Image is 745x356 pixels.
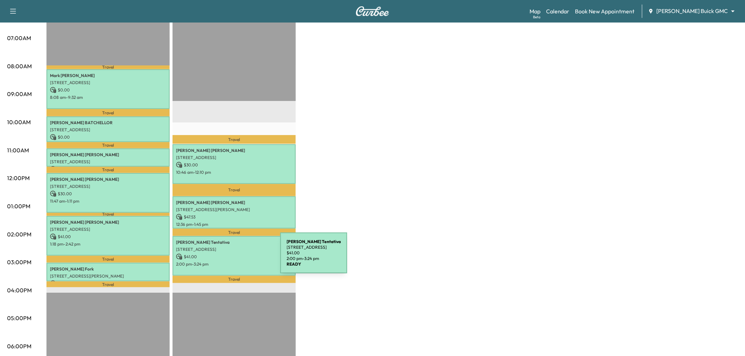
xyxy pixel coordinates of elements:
[7,202,30,210] p: 01:00PM
[176,240,292,245] p: [PERSON_NAME] Tentativa
[50,177,166,182] p: [PERSON_NAME] [PERSON_NAME]
[46,167,170,173] p: Travel
[173,135,296,144] p: Travel
[287,239,341,244] b: [PERSON_NAME] Tentativa
[173,229,296,236] p: Travel
[7,342,31,350] p: 06:00PM
[50,184,166,189] p: [STREET_ADDRESS]
[176,155,292,160] p: [STREET_ADDRESS]
[287,244,341,250] p: [STREET_ADDRESS]
[46,142,170,148] p: Travel
[176,222,292,227] p: 12:36 pm - 1:45 pm
[575,7,635,15] a: Book New Appointment
[7,34,31,42] p: 07:00AM
[356,6,389,16] img: Curbee Logo
[7,314,31,322] p: 05:00PM
[173,276,296,284] p: Travel
[50,273,166,279] p: [STREET_ADDRESS][PERSON_NAME]
[50,280,166,287] p: $ 0.00
[176,261,292,267] p: 2:00 pm - 3:24 pm
[50,191,166,197] p: $ 30.00
[50,152,166,158] p: [PERSON_NAME] [PERSON_NAME]
[176,200,292,205] p: [PERSON_NAME] [PERSON_NAME]
[7,174,30,182] p: 12:00PM
[50,234,166,240] p: $ 41.00
[50,198,166,204] p: 11:47 am - 1:11 pm
[50,159,166,165] p: [STREET_ADDRESS]
[176,214,292,220] p: $ 47.53
[46,213,170,216] p: Travel
[7,286,32,294] p: 04:00PM
[50,87,166,93] p: $ 0.00
[657,7,728,15] span: [PERSON_NAME] Buick GMC
[176,254,292,260] p: $ 41.00
[7,62,32,70] p: 08:00AM
[50,134,166,140] p: $ 0.00
[533,14,540,20] div: Beta
[50,266,166,272] p: [PERSON_NAME] Fork
[50,95,166,100] p: 8:08 am - 9:32 am
[50,80,166,85] p: [STREET_ADDRESS]
[287,256,341,261] p: 2:00 pm - 3:24 pm
[530,7,540,15] a: MapBeta
[46,256,170,263] p: Travel
[50,127,166,133] p: [STREET_ADDRESS]
[287,250,341,256] p: $ 41.00
[173,184,296,196] p: Travel
[176,162,292,168] p: $ 30.00
[287,261,301,267] b: READY
[50,220,166,225] p: [PERSON_NAME] [PERSON_NAME]
[176,247,292,252] p: [STREET_ADDRESS]
[7,230,31,239] p: 02:00PM
[7,258,31,266] p: 03:00PM
[176,170,292,175] p: 10:46 am - 12:10 pm
[50,166,166,172] p: $ 30.00
[50,73,166,78] p: Mark [PERSON_NAME]
[50,241,166,247] p: 1:18 pm - 2:42 pm
[50,227,166,232] p: [STREET_ADDRESS]
[7,146,29,154] p: 11:00AM
[46,281,170,287] p: Travel
[7,90,32,98] p: 09:00AM
[46,109,170,117] p: Travel
[176,207,292,212] p: [STREET_ADDRESS][PERSON_NAME]
[46,65,170,69] p: Travel
[50,120,166,126] p: [PERSON_NAME] BATCHELLOR
[546,7,570,15] a: Calendar
[176,148,292,153] p: [PERSON_NAME] [PERSON_NAME]
[7,118,31,126] p: 10:00AM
